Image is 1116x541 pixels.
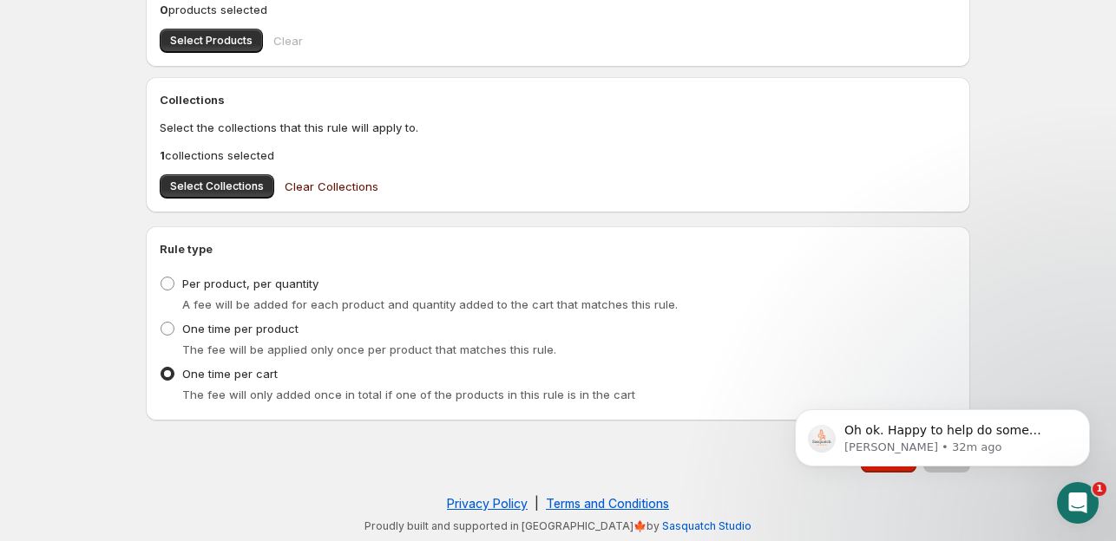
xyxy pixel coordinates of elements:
a: Privacy Policy [447,496,528,511]
h2: Collections [160,91,956,108]
span: 1 [1093,482,1106,496]
p: Proudly built and supported in [GEOGRAPHIC_DATA]🍁by [154,519,962,533]
a: Sasquatch Studio [662,519,752,532]
button: Select Collections [160,174,274,199]
a: Terms and Conditions [546,496,669,511]
span: The fee will only added once in total if one of the products in this rule is in the cart [182,388,635,401]
span: The fee will be applied only once per product that matches this rule. [182,342,556,356]
span: Select Products [170,34,253,48]
p: Select the collections that this rule will apply to. [160,119,956,136]
p: products selected [160,1,956,18]
button: Select Products [160,29,263,53]
b: 1 [160,148,165,162]
span: A fee will be added for each product and quantity added to the cart that matches this rule. [182,297,678,311]
p: collections selected [160,147,956,164]
span: Clear Collections [285,178,378,195]
span: Select Collections [170,179,264,193]
span: One time per cart [182,367,278,381]
iframe: Intercom live chat [1057,482,1099,524]
span: Per product, per quantity [182,277,318,290]
b: 0 [160,3,168,16]
button: Clear Collections [274,169,389,204]
iframe: Intercom notifications message [769,373,1116,494]
h2: Rule type [160,240,956,257]
span: One time per product [182,322,299,336]
span: | [535,496,539,511]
